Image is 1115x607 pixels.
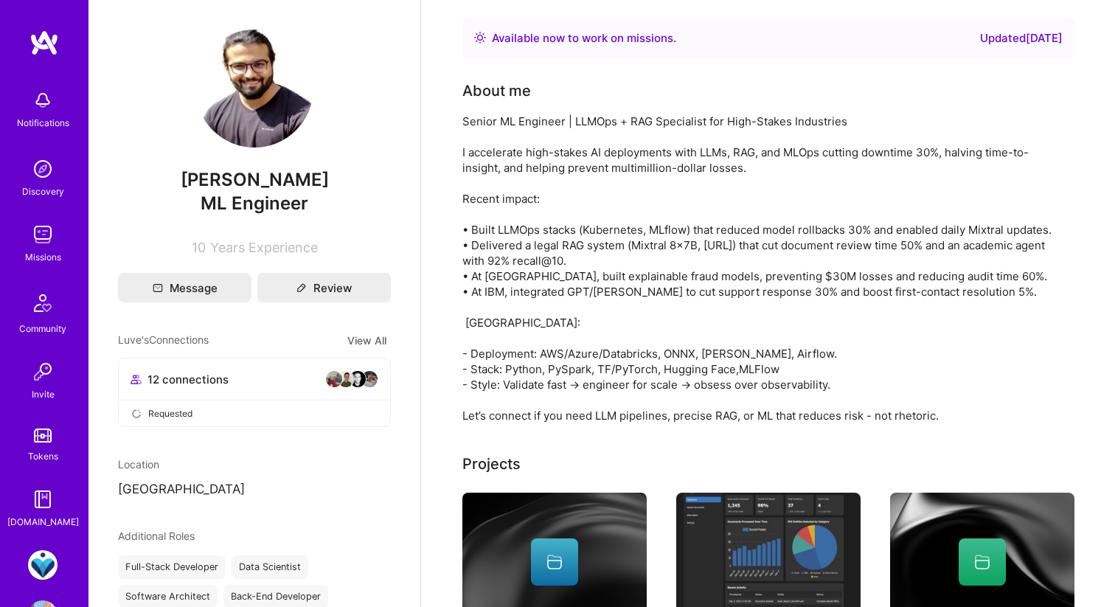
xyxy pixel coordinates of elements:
span: Luve's Connections [118,332,209,349]
span: ML Engineer [201,192,308,214]
span: [PERSON_NAME] [118,169,391,191]
button: Message [118,273,251,302]
img: discovery [28,154,58,184]
img: bell [28,86,58,115]
i: icon Collaborator [131,374,142,385]
img: logo [29,30,59,56]
p: [GEOGRAPHIC_DATA] [118,481,391,499]
img: avatar [337,370,355,388]
div: Tokens [28,448,58,464]
button: Review [257,273,391,302]
img: Availability [474,32,486,44]
span: Requested [148,406,192,421]
i: icon PendingGray [131,408,142,420]
div: Missions [25,249,61,265]
img: tokens [34,429,52,443]
a: MedArrive: Devops [24,550,61,580]
div: Data Scientist [232,555,308,579]
div: [DOMAIN_NAME] [7,514,79,530]
div: Updated [DATE] [980,30,1063,47]
div: Senior ML Engineer | LLMOps + RAG Specialist for High-Stakes Industries I accelerate high-stakes ... [462,114,1052,423]
button: 12 connectionsavataravataravataravatarRequested [118,358,391,427]
i: icon Edit [296,282,307,293]
div: Available now to work on missions . [492,30,676,47]
img: teamwork [28,220,58,249]
img: guide book [28,485,58,514]
img: avatar [349,370,367,388]
div: Discovery [22,184,64,199]
span: 12 connections [147,372,229,387]
button: View All [343,332,391,349]
img: Community [25,285,60,321]
img: MedArrive: Devops [28,550,58,580]
img: avatar [325,370,343,388]
i: icon Mail [153,282,163,293]
div: Location [118,457,391,472]
span: 10 [192,240,206,255]
span: Years Experience [210,240,318,255]
span: Additional Roles [118,530,195,542]
div: Full-Stack Developer [118,555,226,579]
div: Notifications [17,115,69,131]
img: User Avatar [195,30,313,148]
div: Invite [32,386,55,402]
div: Projects [462,453,521,475]
img: Invite [28,357,58,386]
div: About me [462,80,531,102]
img: avatar [361,370,378,388]
div: Community [19,321,66,336]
